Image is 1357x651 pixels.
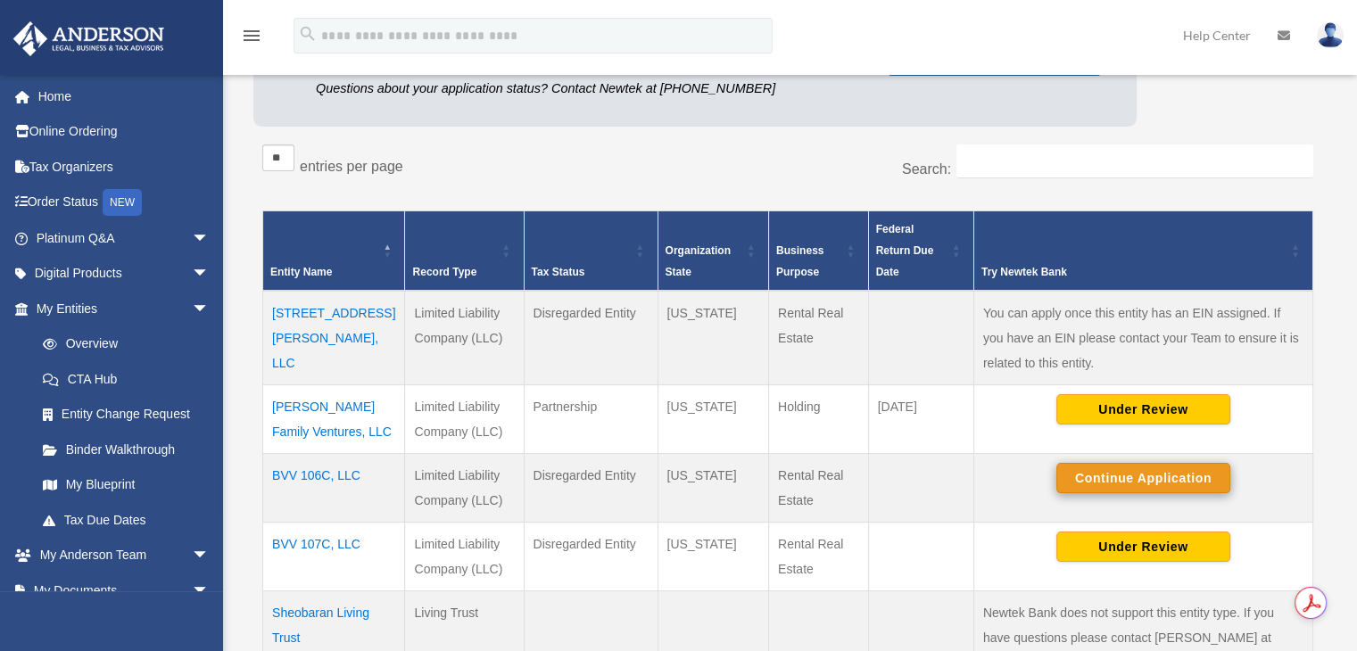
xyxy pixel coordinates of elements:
[981,261,1286,283] div: Try Newtek Bank
[405,522,524,590] td: Limited Liability Company (LLC)
[658,210,768,291] th: Organization State: Activate to sort
[1317,22,1344,48] img: User Pic
[25,361,228,397] a: CTA Hub
[658,384,768,453] td: [US_STATE]
[658,522,768,590] td: [US_STATE]
[769,453,869,522] td: Rental Real Estate
[405,384,524,453] td: Limited Liability Company (LLC)
[298,24,318,44] i: search
[405,291,524,385] td: Limited Liability Company (LLC)
[876,223,934,278] span: Federal Return Due Date
[405,210,524,291] th: Record Type: Activate to sort
[25,397,228,433] a: Entity Change Request
[868,210,973,291] th: Federal Return Due Date: Activate to sort
[658,291,768,385] td: [US_STATE]
[973,291,1312,385] td: You can apply once this entity has an EIN assigned. If you have an EIN please contact your Team t...
[8,21,170,56] img: Anderson Advisors Platinum Portal
[192,573,228,609] span: arrow_drop_down
[192,291,228,327] span: arrow_drop_down
[12,220,236,256] a: Platinum Q&Aarrow_drop_down
[103,189,142,216] div: NEW
[902,161,951,177] label: Search:
[25,432,228,467] a: Binder Walkthrough
[263,210,405,291] th: Entity Name: Activate to invert sorting
[263,291,405,385] td: [STREET_ADDRESS][PERSON_NAME], LLC
[769,384,869,453] td: Holding
[263,453,405,522] td: BVV 106C, LLC
[192,538,228,574] span: arrow_drop_down
[524,291,658,385] td: Disregarded Entity
[263,522,405,590] td: BVV 107C, LLC
[300,159,403,174] label: entries per page
[973,210,1312,291] th: Try Newtek Bank : Activate to sort
[1056,463,1230,493] button: Continue Application
[12,149,236,185] a: Tax Organizers
[12,185,236,221] a: Order StatusNEW
[524,453,658,522] td: Disregarded Entity
[769,522,869,590] td: Rental Real Estate
[1056,532,1230,562] button: Under Review
[12,538,236,573] a: My Anderson Teamarrow_drop_down
[12,256,236,292] a: Digital Productsarrow_drop_down
[405,453,524,522] td: Limited Liability Company (LLC)
[524,522,658,590] td: Disregarded Entity
[25,502,228,538] a: Tax Due Dates
[776,244,823,278] span: Business Purpose
[412,266,476,278] span: Record Type
[12,114,236,150] a: Online Ordering
[192,220,228,257] span: arrow_drop_down
[769,210,869,291] th: Business Purpose: Activate to sort
[12,291,228,326] a: My Entitiesarrow_drop_down
[241,25,262,46] i: menu
[12,573,236,608] a: My Documentsarrow_drop_down
[658,453,768,522] td: [US_STATE]
[532,266,585,278] span: Tax Status
[524,384,658,453] td: Partnership
[192,256,228,293] span: arrow_drop_down
[769,291,869,385] td: Rental Real Estate
[241,31,262,46] a: menu
[270,266,332,278] span: Entity Name
[263,384,405,453] td: [PERSON_NAME] Family Ventures, LLC
[868,384,973,453] td: [DATE]
[12,78,236,114] a: Home
[666,244,731,278] span: Organization State
[25,467,228,503] a: My Blueprint
[25,326,219,362] a: Overview
[316,78,861,100] p: Questions about your application status? Contact Newtek at [PHONE_NUMBER]
[1056,394,1230,424] button: Under Review
[524,210,658,291] th: Tax Status: Activate to sort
